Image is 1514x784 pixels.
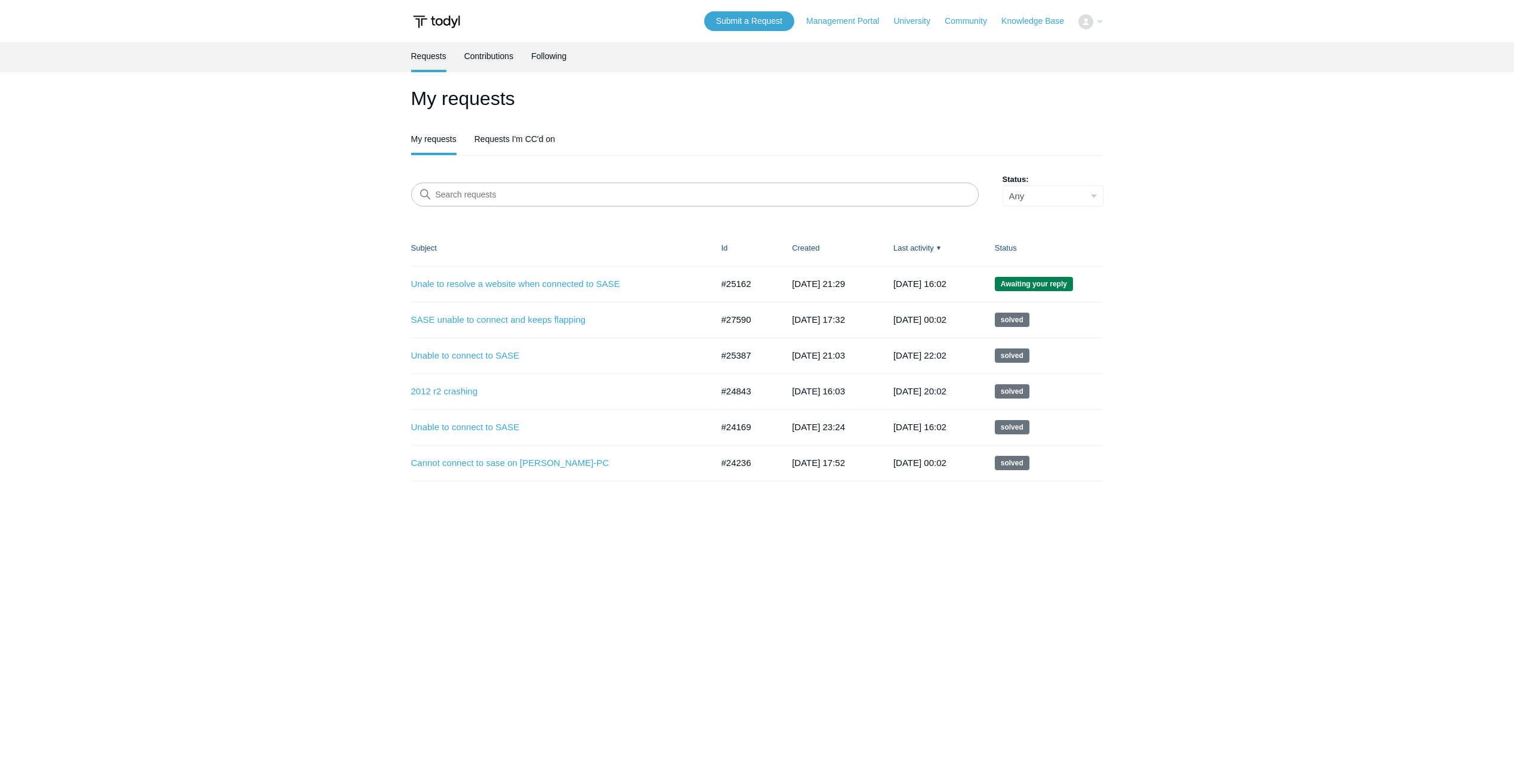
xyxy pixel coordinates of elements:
a: Last activity▼ [893,243,934,252]
time: 2025-05-13T16:03:52+00:00 [792,386,845,396]
a: 2012 r2 crashing [411,385,695,399]
time: 2025-05-21T16:02:28+00:00 [893,422,946,432]
label: Status: [1003,174,1103,186]
time: 2025-05-06T00:02:05+00:00 [893,458,946,468]
a: Cannot connect to sase on [PERSON_NAME]-PC [411,456,695,470]
a: Submit a Request [704,11,794,31]
time: 2025-06-09T21:03:25+00:00 [792,350,845,360]
a: Following [531,42,566,70]
th: Subject [411,230,710,266]
time: 2025-08-30T00:02:11+00:00 [893,314,946,325]
a: Created [792,243,819,252]
a: University [893,15,942,27]
time: 2025-06-29T22:02:06+00:00 [893,350,946,360]
a: Contributions [464,42,514,70]
span: This request has been solved [995,420,1029,434]
a: Unable to connect to SASE [411,421,695,434]
a: Requests [411,42,446,70]
span: This request has been solved [995,313,1029,327]
td: #24236 [710,445,781,481]
img: Todyl Support Center Help Center home page [411,11,462,33]
a: My requests [411,125,457,153]
a: Knowledge Base [1001,15,1076,27]
span: ▼ [936,243,942,252]
time: 2025-04-09T23:24:54+00:00 [792,422,845,432]
th: Id [710,230,781,266]
td: #27590 [710,302,781,338]
span: This request has been solved [995,456,1029,470]
a: SASE unable to connect and keeps flapping [411,313,695,327]
td: #25387 [710,338,781,374]
span: We are waiting for you to respond [995,277,1073,291]
a: Unable to connect to SASE [411,349,695,363]
time: 2025-08-21T17:32:08+00:00 [792,314,845,325]
a: Management Portal [806,15,891,27]
a: Community [945,15,999,27]
h1: My requests [411,84,1103,113]
span: This request has been solved [995,384,1029,399]
td: #24843 [710,374,781,409]
th: Status [983,230,1103,266]
time: 2025-06-08T20:02:11+00:00 [893,386,946,396]
input: Search requests [411,183,979,206]
time: 2025-09-02T16:02:57+00:00 [893,279,946,289]
span: This request has been solved [995,348,1029,363]
time: 2025-04-14T17:52:14+00:00 [792,458,845,468]
a: Unale to resolve a website when connected to SASE [411,277,695,291]
td: #25162 [710,266,781,302]
time: 2025-05-28T21:29:36+00:00 [792,279,845,289]
td: #24169 [710,409,781,445]
a: Requests I'm CC'd on [474,125,555,153]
